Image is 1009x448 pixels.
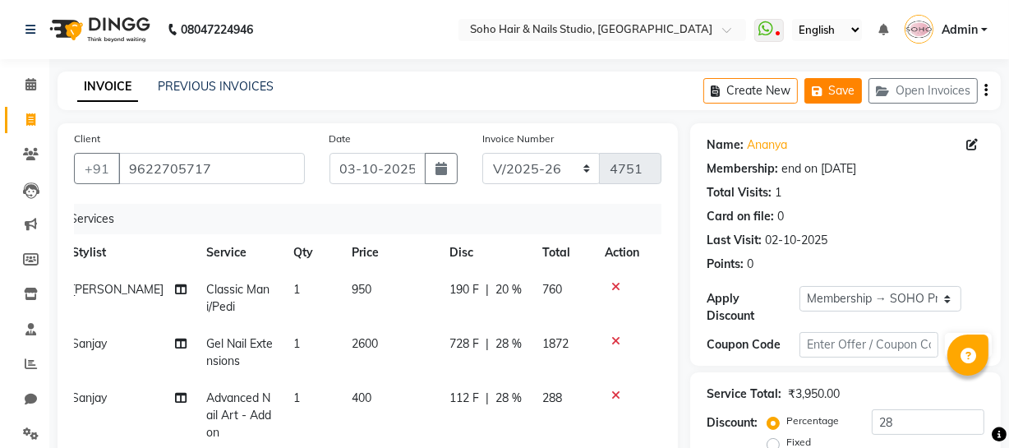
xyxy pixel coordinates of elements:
span: 760 [542,282,562,297]
span: | [486,390,489,407]
div: Membership: [707,160,778,178]
th: Price [342,234,440,271]
label: Date [329,132,352,146]
span: Sanjay [71,336,107,351]
button: +91 [74,153,120,184]
span: 728 F [449,335,479,353]
b: 08047224946 [181,7,253,53]
th: Disc [440,234,532,271]
div: 0 [747,256,753,273]
span: | [486,281,489,298]
div: 1 [775,184,781,201]
span: 28 % [495,390,522,407]
span: Gel Nail Extensions [206,336,273,368]
div: Card on file: [707,208,774,225]
button: Save [804,78,862,104]
span: 400 [352,390,371,405]
a: Ananya [747,136,787,154]
div: Apply Discount [707,290,799,325]
div: ₹3,950.00 [788,386,840,403]
label: Invoice Number [482,132,554,146]
span: 2600 [352,336,378,351]
th: Stylist [62,234,196,271]
div: 02-10-2025 [765,232,827,249]
span: 1 [293,390,300,405]
div: Points: [707,256,744,273]
button: Apply [945,333,992,358]
span: Admin [942,21,978,39]
a: INVOICE [77,72,138,102]
th: Qty [283,234,342,271]
span: Advanced Nail Art - Add on [206,390,271,440]
span: 950 [352,282,371,297]
div: end on [DATE] [781,160,856,178]
div: Services [63,204,661,234]
label: Client [74,132,100,146]
div: Name: [707,136,744,154]
span: [PERSON_NAME] [71,282,164,297]
div: 0 [777,208,784,225]
span: 190 F [449,281,479,298]
div: Total Visits: [707,184,772,201]
input: Search by Name/Mobile/Email/Code [118,153,305,184]
div: Service Total: [707,386,781,403]
div: Discount: [707,414,758,432]
button: Open Invoices [868,78,978,104]
span: 1872 [542,336,569,351]
input: Enter Offer / Coupon Code [799,332,938,358]
span: Sanjay [71,390,107,405]
span: 20 % [495,281,522,298]
img: logo [42,7,154,53]
th: Total [532,234,595,271]
th: Action [595,234,649,271]
span: 28 % [495,335,522,353]
span: 1 [293,336,300,351]
button: Create New [703,78,798,104]
a: PREVIOUS INVOICES [158,79,274,94]
span: 288 [542,390,562,405]
span: 1 [293,282,300,297]
img: Admin [905,15,933,44]
th: Service [196,234,284,271]
div: Last Visit: [707,232,762,249]
span: | [486,335,489,353]
span: 112 F [449,390,479,407]
div: Coupon Code [707,336,799,353]
span: Classic Mani/Pedi [206,282,270,314]
label: Percentage [786,413,839,428]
